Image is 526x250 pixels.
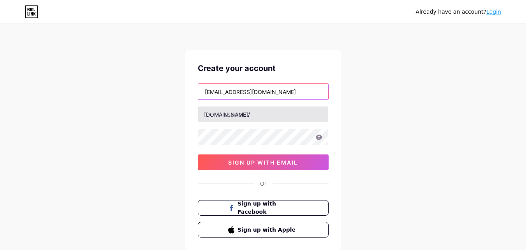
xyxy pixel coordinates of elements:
input: username [198,106,328,122]
button: Sign up with Apple [198,222,329,238]
div: Or [260,179,266,188]
button: sign up with email [198,154,329,170]
span: Sign up with Apple [237,226,298,234]
div: [DOMAIN_NAME]/ [204,110,250,119]
input: Email [198,84,328,99]
div: Already have an account? [416,8,501,16]
div: Create your account [198,62,329,74]
a: Login [486,9,501,15]
span: Sign up with Facebook [237,200,298,216]
button: Sign up with Facebook [198,200,329,216]
span: sign up with email [228,159,298,166]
